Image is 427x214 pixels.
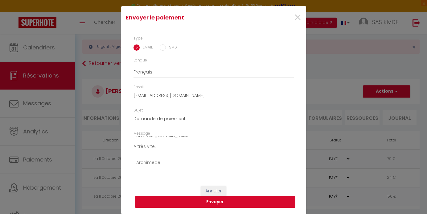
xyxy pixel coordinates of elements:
button: Envoyer [135,196,295,208]
label: SMS [166,44,177,51]
h4: Envoyer le paiement [126,13,240,22]
label: Email [133,84,144,90]
span: × [294,8,302,27]
label: EMAIL [140,44,153,51]
label: Message [133,131,150,136]
label: Type [133,36,143,41]
label: Langue [133,57,147,63]
button: Close [294,11,302,24]
button: Annuler [201,186,226,196]
label: Sujet [133,107,143,113]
